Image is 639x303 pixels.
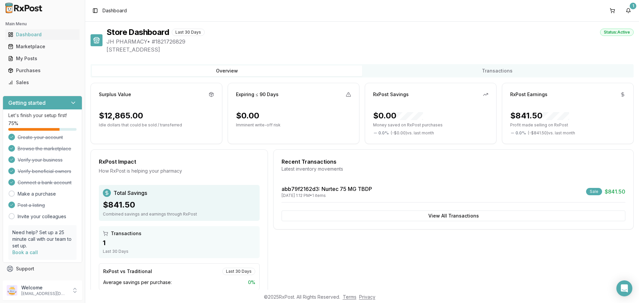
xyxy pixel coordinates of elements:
div: My Posts [8,55,77,62]
div: $12,865.00 [99,110,143,121]
div: [DATE] 1:12 PM • 1 items [282,193,372,198]
a: Purchases [5,65,80,76]
a: Sales [5,76,80,88]
span: Connect a bank account [18,179,72,186]
button: Purchases [3,65,82,76]
div: $0.00 [373,110,423,121]
img: User avatar [7,285,17,296]
button: 1 [623,5,634,16]
a: Make a purchase [18,191,56,197]
div: $841.50 [103,200,256,210]
div: Sales [8,79,77,86]
div: Sale [586,188,602,195]
button: Overview [92,66,362,76]
p: Need help? Set up a 25 minute call with our team to set up. [12,229,73,249]
div: How RxPost is helping your pharmacy [99,168,260,174]
div: Dashboard [8,31,77,38]
span: 0.0 % [516,130,526,136]
div: Surplus Value [99,91,131,98]
span: 0.0 % [378,130,389,136]
span: 0 % [248,279,255,286]
h3: Getting started [8,99,46,107]
button: Support [3,263,82,275]
a: Book a call [12,249,38,255]
span: Transactions [111,230,141,237]
div: Combined savings and earnings through RxPost [103,212,256,217]
div: $841.50 [510,110,569,121]
div: 1 [630,3,636,9]
span: [STREET_ADDRESS] [106,46,634,54]
p: Money saved on RxPost purchases [373,122,488,128]
span: JH PHARMACY • # 1821726829 [106,38,634,46]
img: RxPost Logo [3,3,45,13]
span: Verify your business [18,157,63,163]
div: RxPost Impact [99,158,260,166]
button: Feedback [3,275,82,287]
span: $841.50 [605,188,625,196]
span: ( - $0.00 ) vs. last month [391,130,434,136]
div: 1 [103,238,256,247]
button: View All Transactions [282,211,625,221]
a: Privacy [359,294,375,300]
p: Welcome [21,284,68,291]
span: Browse the marketplace [18,145,71,152]
span: Feedback [16,277,39,284]
span: ( - $841.50 ) vs. last month [528,130,575,136]
p: [EMAIL_ADDRESS][DOMAIN_NAME] [21,291,68,296]
button: Dashboard [3,29,82,40]
button: Sales [3,77,82,88]
p: Imminent write-off risk [236,122,351,128]
div: Open Intercom Messenger [616,280,632,296]
span: Total Savings [113,189,147,197]
span: 75 % [8,120,18,127]
p: Profit made selling on RxPost [510,122,625,128]
nav: breadcrumb [103,7,127,14]
a: Invite your colleagues [18,213,66,220]
div: Marketplace [8,43,77,50]
button: Transactions [362,66,632,76]
h2: Main Menu [5,21,80,27]
div: Status: Active [600,29,634,36]
span: Dashboard [103,7,127,14]
div: $0.00 [236,110,259,121]
p: Idle dollars that could be sold / transferred [99,122,214,128]
span: Post a listing [18,202,45,209]
div: Last 30 Days [222,268,255,275]
a: Marketplace [5,41,80,53]
span: Verify beneficial owners [18,168,71,175]
a: abb79f2162d3: Nurtec 75 MG TBDP [282,186,372,192]
button: My Posts [3,53,82,64]
div: RxPost Earnings [510,91,547,98]
span: Average savings per purchase: [103,279,172,286]
span: Create your account [18,134,63,141]
div: Last 30 Days [172,29,205,36]
h1: Store Dashboard [106,27,169,38]
div: RxPost Savings [373,91,409,98]
div: Latest inventory movements [282,166,625,172]
a: Terms [343,294,356,300]
div: Purchases [8,67,77,74]
div: Expiring ≤ 90 Days [236,91,279,98]
button: Marketplace [3,41,82,52]
a: Dashboard [5,29,80,41]
p: Let's finish your setup first! [8,112,77,119]
div: Recent Transactions [282,158,625,166]
a: My Posts [5,53,80,65]
div: RxPost vs Traditional [103,268,152,275]
div: Last 30 Days [103,249,256,254]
